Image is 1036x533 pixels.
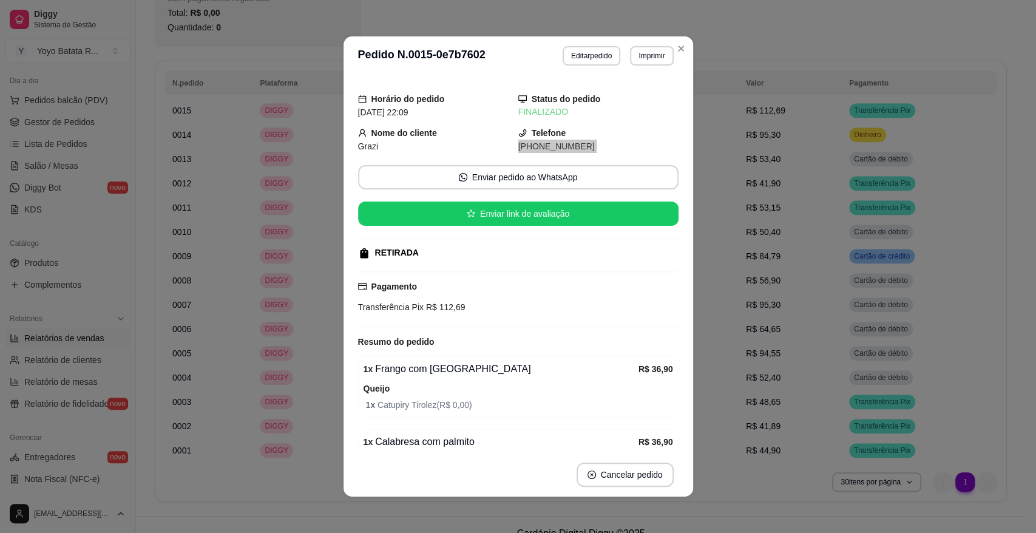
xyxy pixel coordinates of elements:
h3: Pedido N. 0015-0e7b7602 [358,46,486,66]
strong: 1 x [364,437,373,447]
strong: R$ 36,90 [638,437,673,447]
div: FINALIZADO [518,106,679,118]
button: Close [671,39,691,58]
span: star [467,209,475,218]
strong: Status do pedido [532,94,601,104]
strong: 1 x [366,400,377,410]
div: Frango com [GEOGRAPHIC_DATA] [364,362,638,376]
span: close-circle [587,470,596,479]
button: Imprimir [630,46,673,66]
span: [PHONE_NUMBER] [518,141,595,151]
span: credit-card [358,282,367,291]
span: calendar [358,95,367,103]
span: [DATE] 22:09 [358,107,408,117]
strong: Nome do cliente [371,128,437,138]
strong: Resumo do pedido [358,337,435,347]
span: Catupiry Tirolez ( R$ 0,00 ) [366,398,673,412]
strong: Pagamento [371,282,417,291]
div: Calabresa com palmito [364,435,638,449]
button: whats-appEnviar pedido ao WhatsApp [358,165,679,189]
button: starEnviar link de avaliação [358,202,679,226]
strong: Queijo [364,384,390,393]
button: close-circleCancelar pedido [577,463,674,487]
strong: R$ 36,90 [638,364,673,374]
span: R$ 112,69 [424,302,466,312]
button: Editarpedido [563,46,620,66]
strong: Telefone [532,128,566,138]
span: Grazi [358,141,378,151]
span: whats-app [459,173,467,182]
span: Transferência Pix [358,302,424,312]
strong: 1 x [364,364,373,374]
strong: Horário do pedido [371,94,445,104]
span: desktop [518,95,527,103]
span: user [358,129,367,137]
div: RETIRADA [375,246,419,259]
span: phone [518,129,527,137]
